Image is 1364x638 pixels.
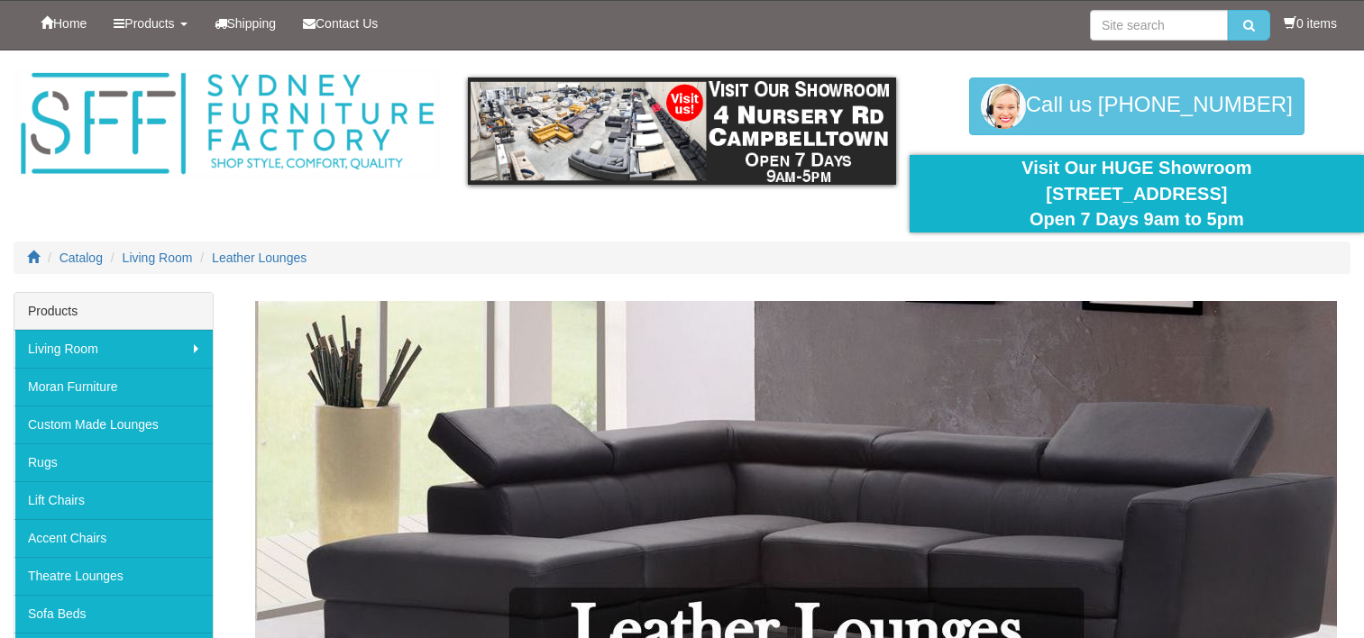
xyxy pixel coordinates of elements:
a: Catalog [60,251,103,265]
a: Rugs [14,443,213,481]
div: Products [14,293,213,330]
a: Living Room [14,330,213,368]
div: Visit Our HUGE Showroom [STREET_ADDRESS] Open 7 Days 9am to 5pm [923,155,1350,232]
a: Shipping [201,1,290,46]
li: 0 items [1284,14,1337,32]
a: Products [100,1,200,46]
a: Leather Lounges [212,251,307,265]
a: Home [27,1,100,46]
img: showroom.gif [468,77,895,185]
a: Accent Chairs [14,519,213,557]
a: Theatre Lounges [14,557,213,595]
span: Contact Us [316,16,378,31]
span: Products [124,16,174,31]
a: Moran Furniture [14,368,213,406]
a: Lift Chairs [14,481,213,519]
a: Custom Made Lounges [14,406,213,443]
span: Home [53,16,87,31]
span: Shipping [227,16,277,31]
a: Contact Us [289,1,391,46]
input: Site search [1090,10,1228,41]
a: Sofa Beds [14,595,213,633]
a: Living Room [123,251,193,265]
img: Sydney Furniture Factory [14,68,441,179]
